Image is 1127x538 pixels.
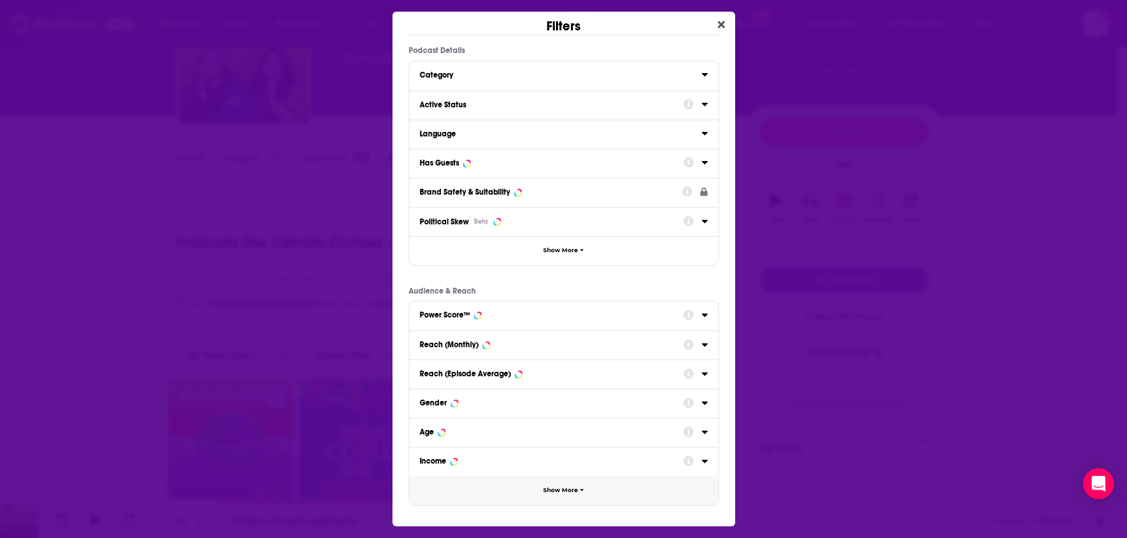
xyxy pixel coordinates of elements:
[420,369,511,378] div: Reach (Episode Average)
[713,17,730,33] button: Close
[420,457,446,466] div: Income
[409,286,719,296] p: Audience & Reach
[420,96,683,113] button: Active Status
[543,487,578,494] span: Show More
[420,365,683,382] button: Reach (Episode Average)
[420,310,470,319] div: Power Score™
[420,213,683,230] button: Political SkewBeta
[546,12,581,34] h2: Filters
[420,125,702,142] button: Language
[1083,468,1114,499] div: Open Intercom Messenger
[420,100,675,109] div: Active Status
[420,184,708,200] a: Brand Safety & Suitability
[420,155,683,171] button: Has Guests
[420,453,683,469] button: Income
[420,70,693,80] div: Category
[420,394,683,411] button: Gender
[420,424,683,440] button: Age
[474,217,488,226] div: Beta
[420,184,683,200] button: Brand Safety & Suitability
[420,188,510,197] div: Brand Safety & Suitability
[420,67,702,83] button: Category
[409,236,718,265] button: Show More
[420,129,693,138] div: Language
[420,158,459,167] div: Has Guests
[420,427,434,436] div: Age
[409,476,718,505] button: Show More
[420,398,447,407] div: Gender
[420,336,683,352] button: Reach (Monthly)
[420,307,683,323] button: Power Score™
[543,247,578,254] span: Show More
[420,217,469,226] span: Political Skew
[420,340,478,349] div: Reach (Monthly)
[409,46,719,55] p: Podcast Details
